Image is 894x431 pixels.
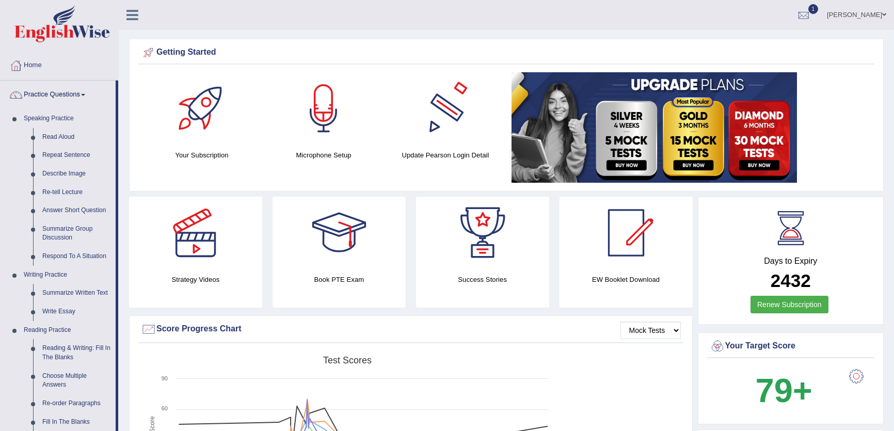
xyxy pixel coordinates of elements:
[560,274,693,285] h4: EW Booklet Download
[162,405,168,411] text: 60
[141,322,681,337] div: Score Progress Chart
[19,109,116,128] a: Speaking Practice
[38,183,116,202] a: Re-tell Lecture
[751,296,828,313] a: Renew Subscription
[756,372,812,409] b: 79+
[390,150,501,161] h4: Update Pearson Login Detail
[38,284,116,302] a: Summarize Written Text
[771,270,811,291] b: 2432
[512,72,797,183] img: small5.jpg
[323,355,372,365] tspan: Test scores
[38,220,116,247] a: Summarize Group Discussion
[38,367,116,394] a: Choose Multiple Answers
[38,201,116,220] a: Answer Short Question
[273,274,406,285] h4: Book PTE Exam
[268,150,379,161] h4: Microphone Setup
[19,266,116,284] a: Writing Practice
[146,150,258,161] h4: Your Subscription
[141,45,872,60] div: Getting Started
[808,4,819,14] span: 1
[1,81,116,106] a: Practice Questions
[129,274,262,285] h4: Strategy Videos
[38,339,116,366] a: Reading & Writing: Fill In The Blanks
[38,394,116,413] a: Re-order Paragraphs
[38,146,116,165] a: Repeat Sentence
[19,321,116,340] a: Reading Practice
[162,375,168,381] text: 90
[38,247,116,266] a: Respond To A Situation
[416,274,549,285] h4: Success Stories
[38,165,116,183] a: Describe Image
[38,302,116,321] a: Write Essay
[710,339,872,354] div: Your Target Score
[1,51,118,77] a: Home
[38,128,116,147] a: Read Aloud
[710,257,872,266] h4: Days to Expiry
